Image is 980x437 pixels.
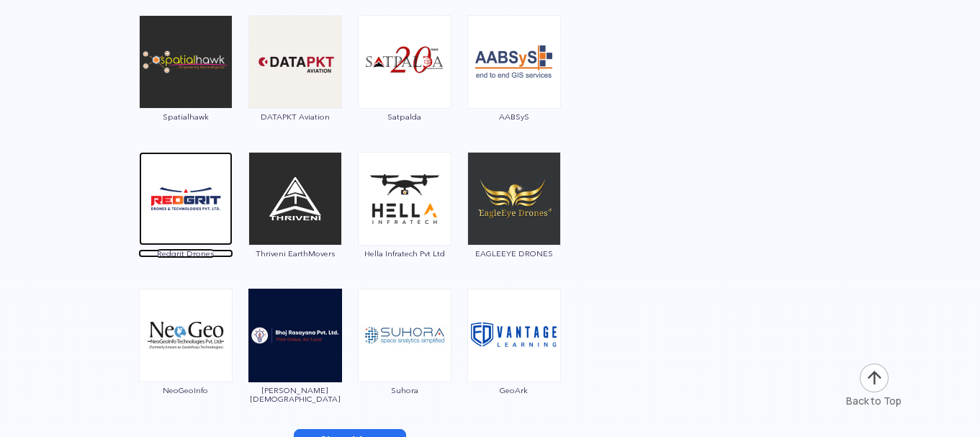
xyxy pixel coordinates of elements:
span: Spatialhawk [138,112,233,121]
a: Redgrit Drones [138,192,233,258]
span: Suhora [357,386,452,395]
a: Suhora [357,328,452,395]
a: Thriveni EarthMovers [248,192,343,258]
img: img_geoark.png [467,289,561,382]
img: img_suhora.png [358,289,451,382]
a: DATAPKT Aviation [248,55,343,121]
span: Redgrit Drones [138,249,233,258]
a: Hella Infratech Pvt Ltd [357,192,452,258]
span: Hella Infratech Pvt Ltd [357,249,452,258]
a: GeoArk [467,328,562,395]
img: ic_hella.png [358,152,451,245]
img: img_spatialhawk.png [139,15,233,109]
img: img_redgrit.png [139,152,233,245]
img: img_aabsys.png [467,15,561,109]
a: Satpalda [357,55,452,121]
span: GeoArk [467,386,562,395]
a: EAGLEEYE DRONES [467,192,562,258]
span: EAGLEEYE DRONES [467,249,562,258]
span: NeoGeoInfo [138,386,233,395]
img: img_satpalda.png [358,15,451,109]
img: img_neogeo.png [139,289,233,382]
img: ic_eagleeye.png [467,152,561,245]
div: Back to Top [846,394,902,408]
img: img_thriveni.png [248,152,342,245]
img: ic_arrow-up.png [858,362,890,394]
span: AABSyS [467,112,562,121]
span: [PERSON_NAME][DEMOGRAPHIC_DATA] [248,386,343,403]
span: Satpalda [357,112,452,121]
span: Thriveni EarthMovers [248,249,343,258]
a: NeoGeoInfo [138,328,233,395]
img: img_datapkt.png [248,15,342,109]
a: [PERSON_NAME][DEMOGRAPHIC_DATA] [248,328,343,403]
img: ic_Bhoj%20Rasayana%20Pvt%20Ltd.png [248,289,342,382]
a: Spatialhawk [138,55,233,121]
span: DATAPKT Aviation [248,112,343,121]
a: AABSyS [467,55,562,121]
